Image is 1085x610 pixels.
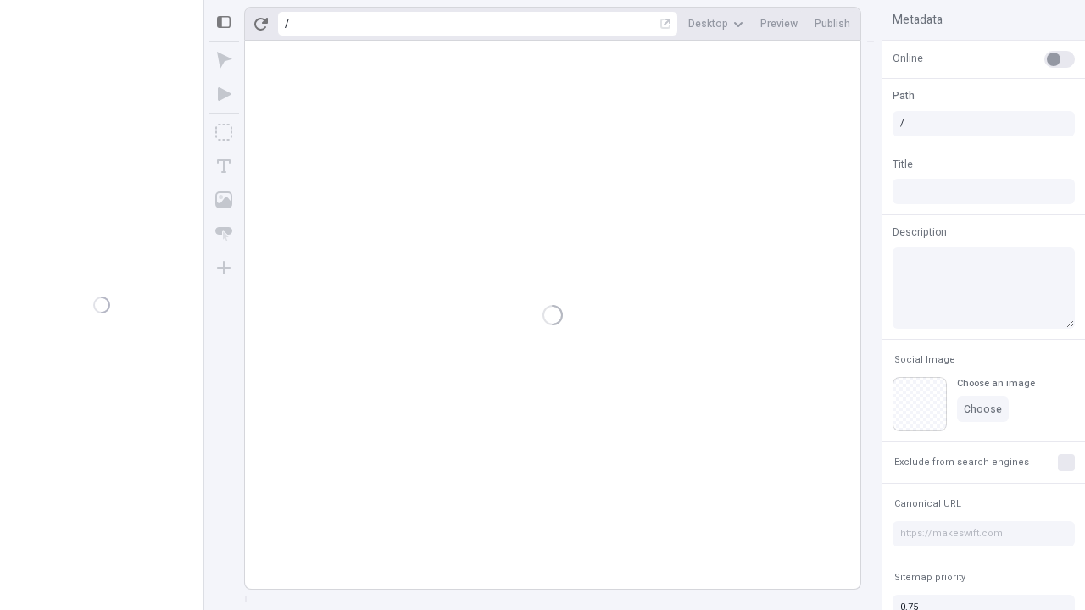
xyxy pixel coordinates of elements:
button: Social Image [891,350,959,370]
span: Sitemap priority [894,571,965,584]
button: Exclude from search engines [891,452,1032,473]
span: Exclude from search engines [894,456,1029,469]
button: Desktop [682,11,750,36]
button: Button [209,219,239,249]
span: Canonical URL [894,497,961,510]
span: Path [893,88,915,103]
span: Description [893,225,947,240]
span: Title [893,157,913,172]
span: Preview [760,17,798,30]
button: Sitemap priority [891,568,969,588]
button: Preview [754,11,804,36]
button: Box [209,117,239,147]
button: Image [209,185,239,215]
div: Choose an image [957,377,1035,390]
input: https://makeswift.com [893,521,1075,546]
span: Desktop [688,17,728,30]
button: Canonical URL [891,494,965,514]
span: Publish [815,17,850,30]
div: / [285,17,289,30]
button: Publish [808,11,857,36]
span: Online [893,51,923,66]
button: Choose [957,396,1009,422]
button: Text [209,151,239,181]
span: Social Image [894,353,955,366]
span: Choose [964,402,1002,416]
